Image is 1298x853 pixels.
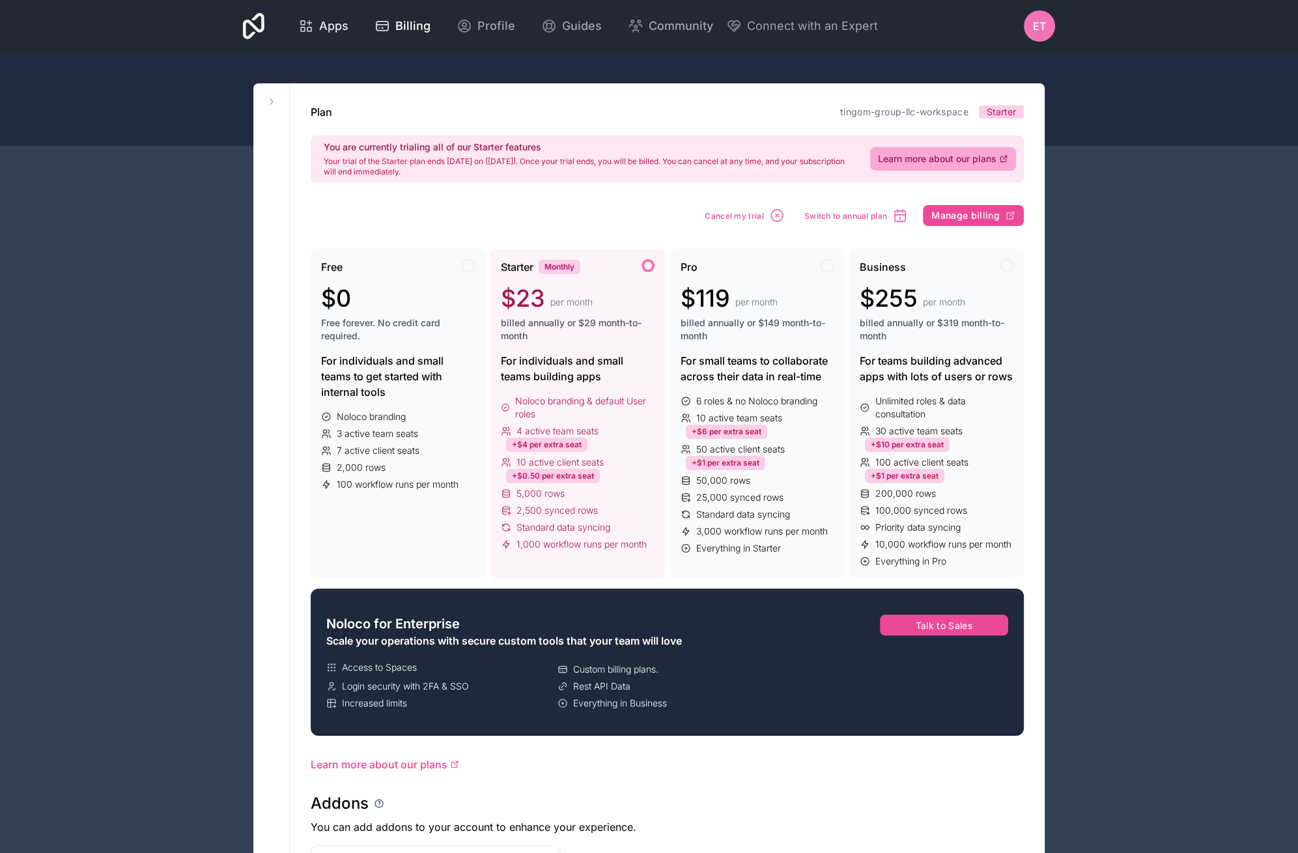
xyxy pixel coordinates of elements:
a: Apps [288,12,359,40]
a: Learn more about our plans [311,757,1024,772]
button: Switch to annual plan [800,203,912,228]
span: 30 active team seats [875,425,963,438]
div: Scale your operations with secure custom tools that your team will love [326,633,784,649]
h1: Addons [311,793,369,814]
iframe: Intercom live chat [1254,809,1285,840]
span: 4 active team seats [516,425,599,438]
div: +$0.50 per extra seat [506,469,600,483]
span: $23 [501,285,545,311]
button: Connect with an Expert [726,17,878,35]
span: Noloco branding & default User roles [515,395,654,421]
span: 10 active client seats [516,456,604,469]
span: Free forever. No credit card required. [321,316,475,343]
span: Learn more about our plans [311,757,447,772]
span: Noloco branding [337,410,406,423]
span: Profile [477,17,515,35]
div: +$1 per extra seat [865,469,944,483]
button: Cancel my trial [700,203,789,228]
span: Rest API Data [573,680,630,693]
span: billed annually or $319 month-to-month [860,316,1013,343]
div: +$6 per extra seat [686,425,767,439]
span: Free [321,259,343,275]
span: $0 [321,285,351,311]
span: Apps [319,17,348,35]
span: per month [735,296,778,309]
span: Custom billing plans. [573,663,658,676]
span: 5,000 rows [516,487,565,500]
span: 1,000 workflow runs per month [516,538,647,551]
a: tingom-group-llc-workspace [840,106,968,117]
span: 50 active client seats [696,443,785,456]
span: Community [649,17,713,35]
button: Manage billing [923,205,1024,226]
span: 100,000 synced rows [875,504,967,517]
span: Everything in Pro [875,555,946,568]
span: $119 [681,285,730,311]
span: Cancel my trial [705,211,764,221]
div: For individuals and small teams to get started with internal tools [321,353,475,400]
span: 200,000 rows [875,487,936,500]
span: 2,500 synced rows [516,504,598,517]
p: Your trial of the Starter plan ends [DATE] on ([DATE]). Once your trial ends, you will be billed.... [324,156,854,177]
span: $255 [860,285,918,311]
span: per month [923,296,965,309]
span: Billing [395,17,430,35]
div: +$10 per extra seat [865,438,950,452]
span: 7 active client seats [337,444,419,457]
div: For small teams to collaborate across their data in real-time [681,353,834,384]
a: Learn more about our plans [870,147,1016,171]
span: 50,000 rows [696,474,750,487]
a: Billing [364,12,441,40]
span: Standard data syncing [516,521,610,534]
span: 2,000 rows [337,461,386,474]
span: 3,000 workflow runs per month [696,525,828,538]
span: Starter [501,259,533,275]
span: per month [550,296,593,309]
a: Community [617,12,724,40]
span: 10,000 workflow runs per month [875,538,1011,551]
span: Everything in Business [573,697,667,710]
span: Guides [562,17,602,35]
span: Learn more about our plans [878,152,996,165]
span: billed annually or $29 month-to-month [501,316,655,343]
p: You can add addons to your account to enhance your experience. [311,819,1024,835]
a: Guides [531,12,612,40]
span: Priority data syncing [875,521,961,534]
span: 10 active team seats [696,412,782,425]
span: Switch to annual plan [804,211,887,221]
span: billed annually or $149 month-to-month [681,316,834,343]
span: 100 active client seats [875,456,968,469]
span: 100 workflow runs per month [337,478,459,491]
span: Manage billing [931,210,1000,221]
div: +$1 per extra seat [686,456,765,470]
span: Pro [681,259,698,275]
div: +$4 per extra seat [506,438,587,452]
span: Standard data syncing [696,508,790,521]
div: Monthly [539,260,580,274]
div: For teams building advanced apps with lots of users or rows [860,353,1013,384]
span: Unlimited roles & data consultation [875,395,1013,421]
span: Everything in Starter [696,542,781,555]
span: 6 roles & no Noloco branding [696,395,817,408]
div: For individuals and small teams building apps [501,353,655,384]
span: Access to Spaces [342,661,417,674]
span: Noloco for Enterprise [326,615,460,633]
span: Increased limits [342,697,407,710]
span: Starter [987,105,1016,119]
span: Business [860,259,906,275]
span: ET [1033,18,1046,34]
h1: Plan [311,104,332,120]
h2: You are currently trialing all of our Starter features [324,141,854,154]
span: Connect with an Expert [747,17,878,35]
span: 25,000 synced rows [696,491,783,504]
a: Profile [446,12,526,40]
span: Login security with 2FA & SSO [342,680,469,693]
span: 3 active team seats [337,427,418,440]
button: Talk to Sales [880,615,1009,636]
